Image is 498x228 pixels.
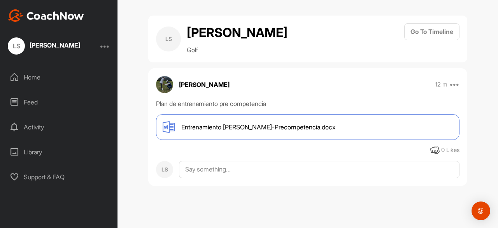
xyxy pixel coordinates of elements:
[187,45,288,55] p: Golf
[156,76,173,93] img: avatar
[4,117,114,137] div: Activity
[404,23,459,40] button: Go To Timeline
[4,167,114,187] div: Support & FAQ
[8,37,25,55] div: LS
[156,114,459,140] a: Entrenamiento [PERSON_NAME]-Precompetencia.docx
[8,9,84,22] img: CoachNow
[30,42,80,48] div: [PERSON_NAME]
[156,99,459,108] div: Plan de entrenamiento pre competencia
[404,23,459,55] a: Go To Timeline
[179,80,230,89] p: [PERSON_NAME]
[156,27,181,51] div: LS
[156,161,173,178] div: LS
[441,146,459,155] div: 0 Likes
[472,201,490,220] div: Open Intercom Messenger
[4,67,114,87] div: Home
[187,23,288,42] h2: [PERSON_NAME]
[4,142,114,162] div: Library
[181,122,335,132] span: Entrenamiento [PERSON_NAME]-Precompetencia.docx
[4,92,114,112] div: Feed
[435,81,447,88] p: 12 m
